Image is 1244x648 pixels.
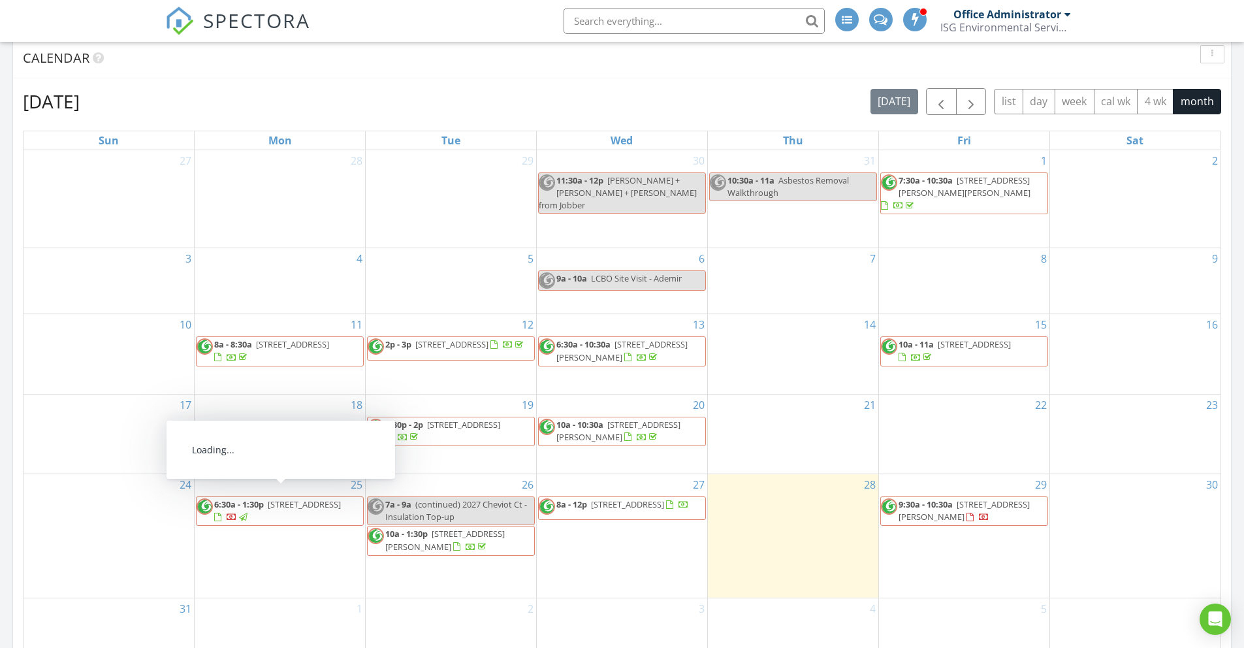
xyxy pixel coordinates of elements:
a: 10a - 11a [STREET_ADDRESS] [899,338,1011,363]
a: Go to August 27, 2025 [690,474,707,495]
span: [STREET_ADDRESS][PERSON_NAME] [556,338,688,363]
img: isg_environmental_icon.png [368,528,384,544]
a: Go to September 3, 2025 [696,598,707,619]
td: Go to August 5, 2025 [366,248,537,314]
td: Go to August 30, 2025 [1049,474,1220,598]
a: Go to August 14, 2025 [861,314,878,335]
a: 1:30p - 2p [STREET_ADDRESS] [367,417,535,446]
button: cal wk [1094,89,1138,114]
td: Go to July 30, 2025 [537,150,708,248]
a: Go to August 13, 2025 [690,314,707,335]
a: Go to August 18, 2025 [348,395,365,415]
td: Go to August 1, 2025 [878,150,1049,248]
td: Go to July 29, 2025 [366,150,537,248]
a: 10a - 1:30p [STREET_ADDRESS][PERSON_NAME] [385,528,505,552]
a: 1:30p - 2p [STREET_ADDRESS] [385,419,500,443]
a: 9:30a - 10:30a [STREET_ADDRESS][PERSON_NAME] [899,498,1030,523]
a: Go to July 28, 2025 [348,150,365,171]
span: 8a - 8:30a [214,338,252,350]
td: Go to August 17, 2025 [24,394,195,474]
td: Go to August 14, 2025 [707,314,878,394]
span: [STREET_ADDRESS] [415,338,488,350]
td: Go to August 9, 2025 [1049,248,1220,314]
img: isg_environmental_icon.png [539,338,555,355]
td: Go to August 10, 2025 [24,314,195,394]
a: Go to August 4, 2025 [354,248,365,269]
a: Go to September 1, 2025 [354,598,365,619]
a: Go to August 7, 2025 [867,248,878,269]
a: Wednesday [608,131,635,150]
span: [STREET_ADDRESS] [268,498,341,510]
img: isg_environmental_icon.png [539,272,555,289]
span: 6:30a - 1:30p [214,498,264,510]
a: 6:30a - 1:30p [STREET_ADDRESS] [214,498,341,523]
a: SPECTORA [165,18,310,45]
span: Asbestos Removal Walkthrough [727,174,849,199]
div: Open Intercom Messenger [1200,604,1231,635]
td: Go to August 11, 2025 [195,314,366,394]
input: Search everything... [564,8,825,34]
button: Next month [956,88,987,115]
span: 9a - 10a [556,272,587,284]
td: Go to August 23, 2025 [1049,394,1220,474]
span: 6:30a - 10:30a [556,338,611,350]
a: Go to August 20, 2025 [690,395,707,415]
td: Go to August 4, 2025 [195,248,366,314]
a: Go to August 6, 2025 [696,248,707,269]
button: Previous month [926,88,957,115]
img: isg_environmental_icon.png [197,338,213,355]
a: Go to July 31, 2025 [861,150,878,171]
span: [PERSON_NAME] + [PERSON_NAME] + [PERSON_NAME] from Jobber [539,174,697,211]
span: [STREET_ADDRESS][PERSON_NAME] [556,419,680,443]
span: 7a - 9a [385,498,411,510]
span: [STREET_ADDRESS][PERSON_NAME] [899,498,1030,523]
span: 7:30a - 10:30a [899,174,953,186]
a: Go to August 26, 2025 [519,474,536,495]
a: 8a - 8:30a [STREET_ADDRESS] [196,336,364,366]
a: 6:30a - 1:30p [STREET_ADDRESS] [196,496,364,526]
td: Go to August 26, 2025 [366,474,537,598]
a: Go to August 15, 2025 [1032,314,1049,335]
h2: [DATE] [23,88,80,114]
td: Go to August 6, 2025 [537,248,708,314]
a: Go to August 11, 2025 [348,314,365,335]
td: Go to August 19, 2025 [366,394,537,474]
td: Go to August 22, 2025 [878,394,1049,474]
a: 7:30a - 10:30a [STREET_ADDRESS][PERSON_NAME][PERSON_NAME] [881,174,1030,211]
a: Go to July 27, 2025 [177,150,194,171]
td: Go to August 3, 2025 [24,248,195,314]
td: Go to August 13, 2025 [537,314,708,394]
a: 6:30a - 10:30a [STREET_ADDRESS][PERSON_NAME] [538,336,706,366]
a: 10a - 10:30a [STREET_ADDRESS][PERSON_NAME] [538,417,706,446]
div: ISG Environmental Services Inc [940,21,1071,34]
a: Go to August 3, 2025 [183,248,194,269]
span: [STREET_ADDRESS] [938,338,1011,350]
span: (continued) 2027 Cheviot Ct - Insulation Top-up [385,498,527,523]
a: Go to August 23, 2025 [1204,395,1220,415]
a: Go to August 25, 2025 [348,474,365,495]
a: Go to August 1, 2025 [1038,150,1049,171]
button: list [994,89,1023,114]
a: Go to August 28, 2025 [861,474,878,495]
a: Go to August 30, 2025 [1204,474,1220,495]
a: Go to September 5, 2025 [1038,598,1049,619]
span: [STREET_ADDRESS][PERSON_NAME] [385,528,505,552]
td: Go to August 15, 2025 [878,314,1049,394]
td: Go to August 25, 2025 [195,474,366,598]
img: isg_environmental_icon.png [368,419,384,435]
button: month [1173,89,1221,114]
td: Go to July 27, 2025 [24,150,195,248]
a: Monday [266,131,295,150]
span: [STREET_ADDRESS] [427,419,500,430]
a: 10a - 10:30a [STREET_ADDRESS][PERSON_NAME] [556,419,680,443]
button: [DATE] [870,89,918,114]
td: Go to August 7, 2025 [707,248,878,314]
a: Saturday [1124,131,1146,150]
td: Go to August 2, 2025 [1049,150,1220,248]
img: isg_environmental_icon.png [539,498,555,515]
td: Go to July 28, 2025 [195,150,366,248]
a: Go to August 10, 2025 [177,314,194,335]
span: 2p - 3p [385,338,411,350]
span: [STREET_ADDRESS] [591,498,664,510]
a: Go to August 31, 2025 [177,598,194,619]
